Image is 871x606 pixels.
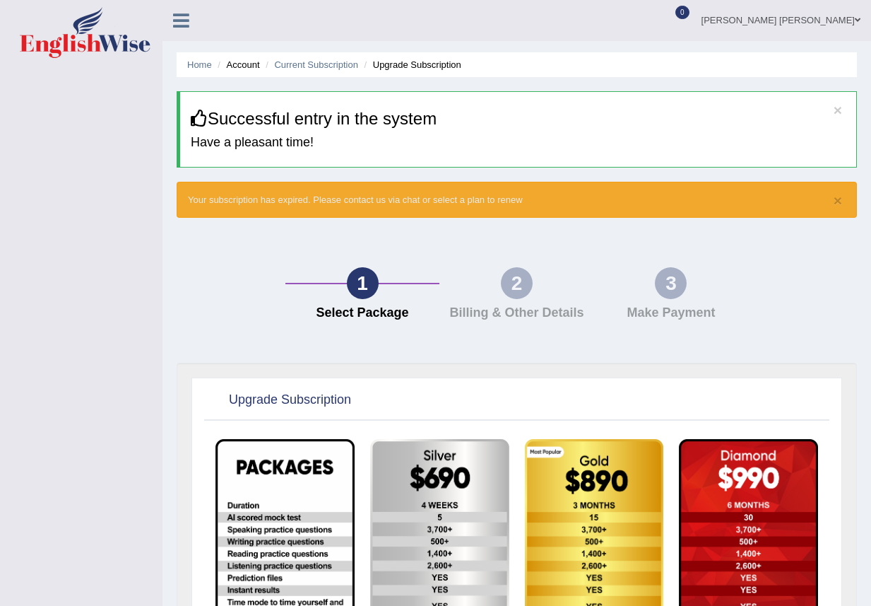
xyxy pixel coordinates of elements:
[501,267,533,299] div: 2
[187,59,212,70] a: Home
[191,136,846,150] h4: Have a pleasant time!
[274,59,358,70] a: Current Subscription
[601,306,741,320] h4: Make Payment
[834,103,842,117] button: ×
[347,267,379,299] div: 1
[361,58,461,71] li: Upgrade Subscription
[292,306,432,320] h4: Select Package
[177,182,857,218] div: Your subscription has expired. Please contact us via chat or select a plan to renew
[675,6,689,19] span: 0
[446,306,586,320] h4: Billing & Other Details
[834,193,842,208] button: ×
[655,267,687,299] div: 3
[214,58,259,71] li: Account
[208,390,351,411] h2: Upgrade Subscription
[191,110,846,128] h3: Successful entry in the system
